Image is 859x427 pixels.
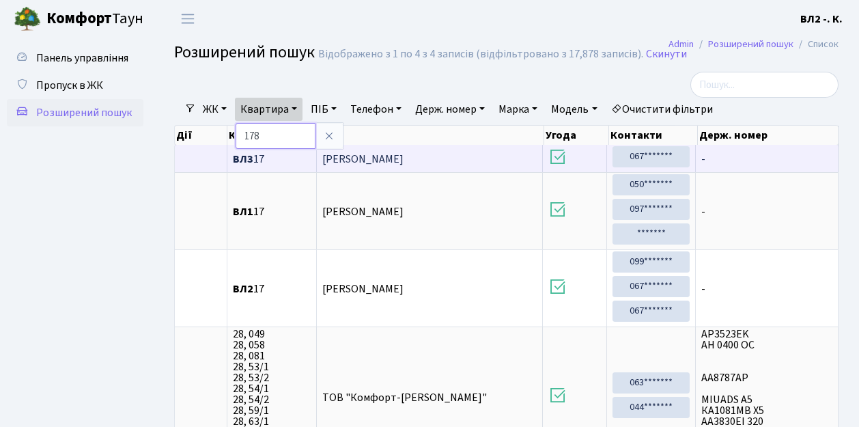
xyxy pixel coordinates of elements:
b: ВЛ2 -. К. [800,12,843,27]
span: Розширений пошук [36,105,132,120]
th: Контакти [609,126,698,145]
a: Панель управління [7,44,143,72]
span: 17 [233,206,311,217]
span: Таун [46,8,143,31]
b: ВЛ3 [233,152,253,167]
b: Комфорт [46,8,112,29]
a: Квартира [235,98,302,121]
a: ВЛ2 -. К. [800,11,843,27]
a: Держ. номер [410,98,490,121]
th: Угода [544,126,609,145]
th: Держ. номер [698,126,839,145]
th: Квартира [227,126,317,145]
a: ПІБ [305,98,342,121]
span: Панель управління [36,51,128,66]
a: Admin [668,37,694,51]
span: 17 [233,154,311,165]
span: 17 [233,284,311,294]
span: [PERSON_NAME] [322,152,404,167]
a: Розширений пошук [708,37,793,51]
span: Розширений пошук [174,40,315,64]
span: Пропуск в ЖК [36,78,103,93]
b: ВЛ2 [233,281,253,297]
a: Скинути [646,48,687,61]
th: Дії [175,126,227,145]
nav: breadcrumb [648,30,859,59]
a: Модель [546,98,602,121]
span: - [701,206,832,217]
span: ТОВ "Комфорт-[PERSON_NAME]" [322,390,487,405]
a: ЖК [197,98,232,121]
div: Відображено з 1 по 4 з 4 записів (відфільтровано з 17,878 записів). [318,48,643,61]
img: logo.png [14,5,41,33]
a: Телефон [345,98,407,121]
li: Список [793,37,839,52]
input: Пошук... [690,72,839,98]
span: - [701,154,832,165]
th: ПІБ [318,126,544,145]
span: - [701,284,832,294]
button: Переключити навігацію [171,8,205,30]
a: Марка [493,98,543,121]
span: [PERSON_NAME] [322,204,404,219]
a: Розширений пошук [7,99,143,126]
span: [PERSON_NAME] [322,281,404,297]
a: Очистити фільтри [606,98,718,121]
a: Пропуск в ЖК [7,72,143,99]
b: ВЛ1 [233,204,253,219]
